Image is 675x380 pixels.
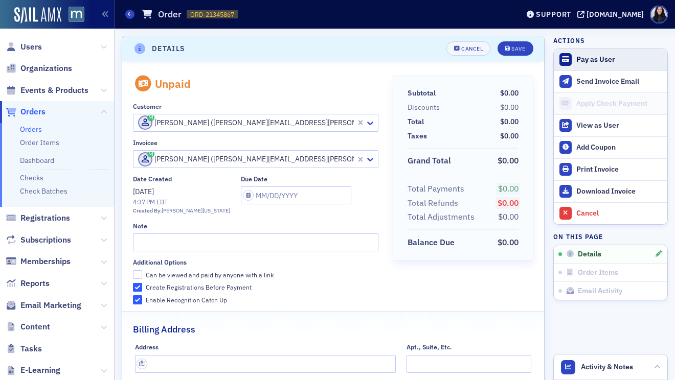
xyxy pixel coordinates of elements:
div: [PERSON_NAME] ([PERSON_NAME][EMAIL_ADDRESS][PERSON_NAME][DOMAIN_NAME]) [138,152,354,167]
div: Support [536,10,571,19]
div: View as User [576,121,662,130]
div: [DOMAIN_NAME] [587,10,644,19]
input: Can be viewed and paid by anyone with a link [133,270,142,279]
span: $0.00 [500,131,519,140]
img: SailAMX [14,7,61,23]
div: Send Invoice Email [576,77,662,86]
span: [DATE] [133,187,154,196]
button: Cancel [554,202,667,224]
a: Checks [20,173,43,182]
div: Cancel [576,209,662,218]
div: Grand Total [408,155,451,167]
div: [PERSON_NAME][US_STATE] [162,207,230,215]
div: Add Coupon [576,143,662,152]
span: Reports [20,278,50,289]
input: Enable Recognition Catch Up [133,295,142,304]
a: Download Invoice [554,180,667,202]
h4: On this page [553,232,668,241]
div: Cancel [461,46,483,52]
span: Total Adjustments [408,211,478,223]
span: Events & Products [20,85,88,96]
div: Apt., Suite, Etc. [407,343,452,351]
a: Orders [6,106,46,117]
div: Download Invoice [576,187,662,196]
span: $0.00 [498,198,519,208]
div: Create Registrations Before Payment [146,283,252,292]
a: Memberships [6,256,71,267]
span: Order Items [578,268,618,277]
button: View as User [554,114,667,136]
span: $0.00 [500,88,519,98]
div: Taxes [408,131,427,141]
a: Dashboard [20,156,54,165]
div: Unpaid [155,77,191,90]
span: Profile [650,6,668,23]
a: Tasks [6,343,42,354]
span: Subtotal [408,88,439,99]
a: Content [6,321,50,332]
span: Registrations [20,212,70,224]
div: Enable Recognition Catch Up [146,296,227,304]
div: Additional Options [133,258,187,266]
a: Events & Products [6,85,88,96]
div: Can be viewed and paid by anyone with a link [146,271,274,279]
div: Due Date [241,175,267,183]
span: Balance Due [408,236,458,249]
span: $0.00 [498,211,519,222]
h1: Order [158,8,182,20]
span: Email Marketing [20,300,81,311]
div: [PERSON_NAME] ([PERSON_NAME][EMAIL_ADDRESS][PERSON_NAME][DOMAIN_NAME]) [138,115,354,130]
div: Total [408,116,424,127]
span: E-Learning [20,365,60,376]
a: Check Batches [20,186,67,196]
button: Add Coupon [554,136,667,158]
div: Subtotal [408,88,436,99]
a: Subscriptions [6,234,71,246]
span: Tasks [20,343,42,354]
h2: Billing Address [133,323,195,336]
span: Taxes [408,131,431,141]
a: Orders [20,125,42,134]
button: Cancel [446,41,490,56]
a: Reports [6,278,50,289]
h4: Actions [553,36,585,45]
img: SailAMX [69,7,84,22]
div: Note [133,222,147,230]
div: Address [135,343,159,351]
input: MM/DD/YYYY [241,186,351,204]
button: [DOMAIN_NAME] [577,11,647,18]
span: EDT [155,198,168,206]
time: 4:37 PM [133,198,155,206]
span: $0.00 [500,117,519,126]
span: Grand Total [408,155,455,167]
div: Total Refunds [408,197,458,209]
span: $0.00 [498,155,519,165]
a: Print Invoice [554,158,667,180]
span: $0.00 [498,183,519,194]
span: Activity & Notes [581,362,633,372]
span: Total Payments [408,183,468,195]
span: Memberships [20,256,71,267]
h4: Details [152,43,186,54]
a: View Homepage [61,7,84,24]
span: $0.00 [498,237,519,247]
a: Organizations [6,63,72,74]
span: $0.00 [500,103,519,112]
a: Users [6,41,42,53]
span: Subscriptions [20,234,71,246]
button: Save [498,41,533,56]
span: Orders [20,106,46,117]
button: Send Invoice Email [554,70,667,92]
div: Total Payments [408,183,464,195]
div: Print Invoice [576,165,662,174]
div: Apply Check Payment [576,99,662,108]
div: Balance Due [408,236,455,249]
div: Save [511,46,525,52]
a: E-Learning [6,365,60,376]
button: Pay as User [554,49,667,70]
div: Total Adjustments [408,211,475,223]
a: Email Marketing [6,300,81,311]
span: Organizations [20,63,72,74]
div: Pay as User [576,55,662,64]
